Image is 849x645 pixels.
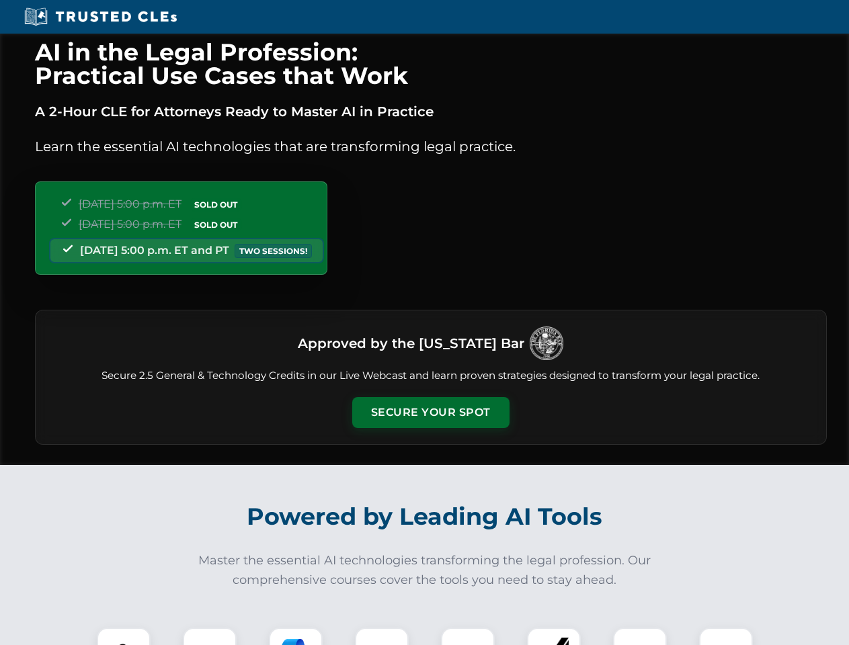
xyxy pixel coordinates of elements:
h3: Approved by the [US_STATE] Bar [298,331,524,355]
h2: Powered by Leading AI Tools [52,493,797,540]
img: Trusted CLEs [20,7,181,27]
span: [DATE] 5:00 p.m. ET [79,198,181,210]
h1: AI in the Legal Profession: Practical Use Cases that Work [35,40,827,87]
p: Secure 2.5 General & Technology Credits in our Live Webcast and learn proven strategies designed ... [52,368,810,384]
img: Logo [530,327,563,360]
span: [DATE] 5:00 p.m. ET [79,218,181,230]
span: SOLD OUT [190,198,242,212]
button: Secure Your Spot [352,397,510,428]
p: Master the essential AI technologies transforming the legal profession. Our comprehensive courses... [190,551,660,590]
span: SOLD OUT [190,218,242,232]
p: Learn the essential AI technologies that are transforming legal practice. [35,136,827,157]
p: A 2-Hour CLE for Attorneys Ready to Master AI in Practice [35,101,827,122]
